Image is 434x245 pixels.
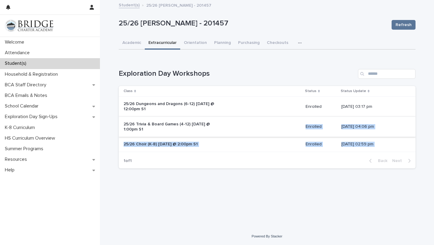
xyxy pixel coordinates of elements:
p: Enrolled [306,142,336,147]
button: Orientation [180,37,210,50]
p: Help [2,167,19,173]
p: Household & Registration [2,71,63,77]
button: Academic [119,37,145,50]
p: [DATE] 03:17 pm [341,104,406,109]
p: [DATE] 04:06 pm [341,124,406,129]
button: Next [390,158,416,164]
p: BCA Staff Directory [2,82,51,88]
p: 1 of 1 [119,154,137,168]
p: 25/26 Trivia & Board Games (4-12) [DATE] @ 1:00pm S1 [124,122,224,132]
button: Planning [210,37,234,50]
p: Status [305,88,316,94]
p: 25/26 [PERSON_NAME] - 201457 [146,2,211,8]
p: Student(s) [2,61,31,66]
tr: 25/26 Trivia & Board Games (4-12) [DATE] @ 1:00pm S1Enrolled[DATE] 04:06 pm [119,117,416,137]
p: 25/26 [PERSON_NAME] - 201457 [119,19,387,28]
p: Class [124,88,133,94]
p: [DATE] 02:59 pm [341,142,406,147]
span: Refresh [396,22,412,28]
p: BCA Emails & Notes [2,93,52,98]
p: K-8 Curriculum [2,125,40,131]
p: Welcome [2,39,29,45]
p: Exploration Day Sign-Ups [2,114,62,120]
img: V1C1m3IdTEidaUdm9Hs0 [5,20,53,32]
p: Resources [2,157,32,162]
h1: Exploration Day Workshops [119,69,356,78]
span: Next [392,159,406,163]
p: Status Update [341,88,366,94]
button: Refresh [392,20,416,30]
p: HS Curriculum Overview [2,135,60,141]
button: Back [364,158,390,164]
p: Enrolled [306,104,336,109]
a: Powered By Stacker [252,234,282,238]
p: School Calendar [2,103,43,109]
span: Back [374,159,387,163]
p: Summer Programs [2,146,48,152]
p: 25/26 Choir (K-8) [DATE] @ 2:00pm S1 [124,142,224,147]
input: Search [358,69,416,79]
p: Enrolled [306,124,336,129]
button: Checkouts [263,37,292,50]
p: Attendance [2,50,35,56]
a: Student(s) [119,1,140,8]
button: Purchasing [234,37,263,50]
tr: 25/26 Dungeons and Dragons (6-12) [DATE] @ 12:00pm S1Enrolled[DATE] 03:17 pm [119,97,416,117]
tr: 25/26 Choir (K-8) [DATE] @ 2:00pm S1Enrolled[DATE] 02:59 pm [119,137,416,152]
p: 25/26 Dungeons and Dragons (6-12) [DATE] @ 12:00pm S1 [124,101,224,112]
button: Extracurricular [145,37,180,50]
